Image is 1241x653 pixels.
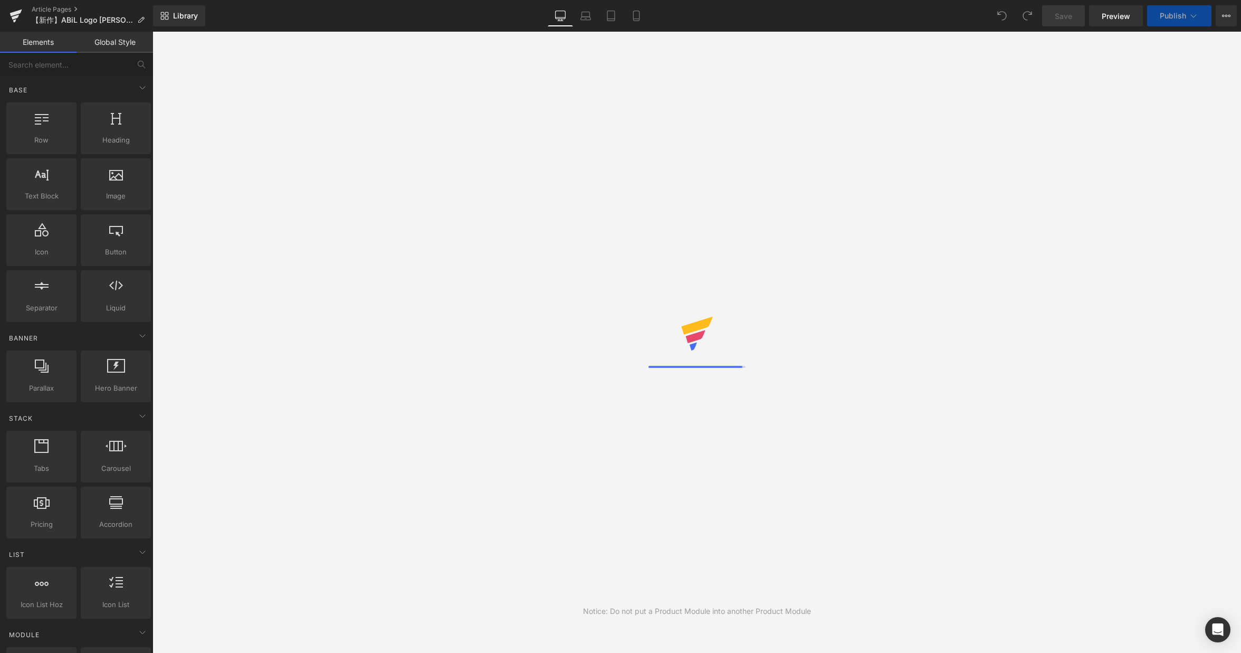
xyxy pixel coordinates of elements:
[1089,5,1143,26] a: Preview
[84,383,148,394] span: Hero Banner
[1160,12,1186,20] span: Publish
[624,5,649,26] a: Mobile
[9,191,73,202] span: Text Block
[173,11,198,21] span: Library
[8,550,26,560] span: List
[153,5,205,26] a: New Library
[573,5,598,26] a: Laptop
[9,463,73,474] span: Tabs
[991,5,1013,26] button: Undo
[9,247,73,258] span: Icon
[9,519,73,530] span: Pricing
[9,599,73,610] span: Icon List Hoz
[1147,5,1211,26] button: Publish
[9,135,73,146] span: Row
[548,5,573,26] a: Desktop
[84,302,148,314] span: Liquid
[1102,11,1130,22] span: Preview
[84,599,148,610] span: Icon List
[598,5,624,26] a: Tablet
[8,630,41,640] span: Module
[583,605,811,617] div: Notice: Do not put a Product Module into another Product Module
[1055,11,1072,22] span: Save
[84,135,148,146] span: Heading
[77,32,153,53] a: Global Style
[84,191,148,202] span: Image
[84,247,148,258] span: Button
[1205,617,1230,642] div: Open Intercom Messenger
[84,519,148,530] span: Accordion
[9,383,73,394] span: Parallax
[1216,5,1237,26] button: More
[32,5,153,14] a: Article Pages
[1017,5,1038,26] button: Redo
[8,333,39,343] span: Banner
[84,463,148,474] span: Carousel
[8,413,34,423] span: Stack
[8,85,28,95] span: Base
[9,302,73,314] span: Separator
[32,16,133,24] span: 【新作】ABiL Logo [PERSON_NAME]｜秋冬の定番にしたい裏パイルパーカー登場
